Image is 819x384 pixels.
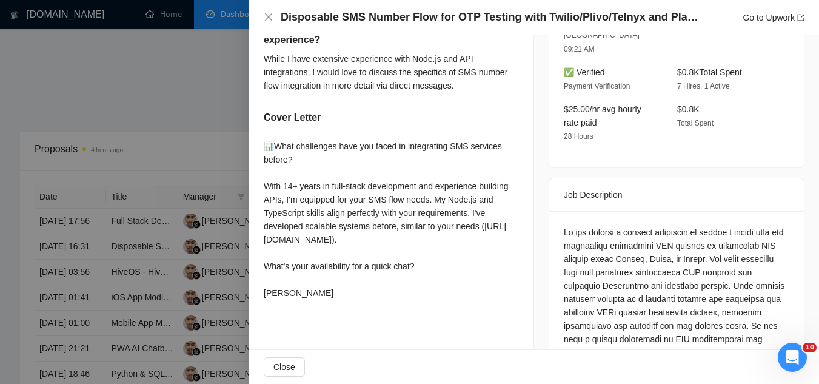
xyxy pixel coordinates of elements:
span: 7 Hires, 1 Active [677,82,730,90]
span: Close [273,360,295,374]
div: Job Description [564,178,789,211]
span: $25.00/hr avg hourly rate paid [564,104,641,127]
span: 10 [803,343,817,352]
a: Go to Upworkexport [743,13,804,22]
span: $0.8K Total Spent [677,67,742,77]
iframe: Intercom live chat [778,343,807,372]
button: Close [264,12,273,22]
span: $0.8K [677,104,700,114]
span: close [264,12,273,22]
div: While I have extensive experience with Node.js and API integrations, I would love to discuss the ... [264,52,519,92]
span: export [797,14,804,21]
h4: Disposable SMS Number Flow for OTP Testing with Twilio/Plivo/Telnyx and Playwright [281,10,699,25]
span: Payment Verification [564,82,630,90]
span: Total Spent [677,119,714,127]
span: 28 Hours [564,132,593,141]
button: Close [264,357,305,377]
div: 📊What challenges have you faced in integrating SMS services before? With 14+ years in full-stack ... [264,140,519,300]
h5: Cover Letter [264,110,321,125]
span: ✅ Verified [564,67,605,77]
